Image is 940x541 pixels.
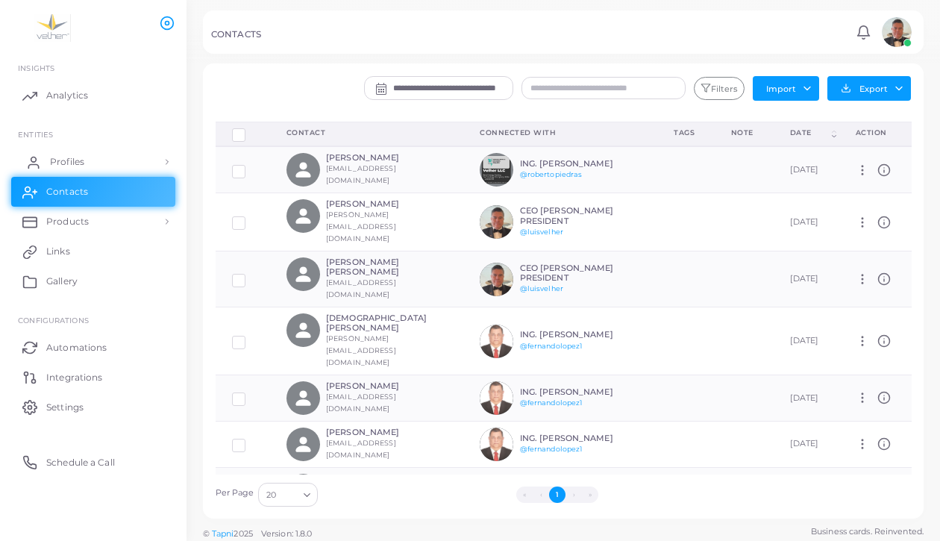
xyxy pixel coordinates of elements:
h6: [DEMOGRAPHIC_DATA][PERSON_NAME] [326,313,436,333]
small: [PERSON_NAME][EMAIL_ADDRESS][DOMAIN_NAME] [326,210,396,243]
a: Integrations [11,362,175,392]
img: avatar [480,381,513,415]
h6: [PERSON_NAME] [326,199,436,209]
h6: CEO [PERSON_NAME] PRESIDENT [520,206,630,225]
a: @luisvelher [520,228,563,236]
h6: ING. [PERSON_NAME] [520,330,630,340]
button: Go to page 1 [549,487,565,503]
span: Automations [46,341,107,354]
span: Products [46,215,89,228]
div: [DATE] [790,438,823,450]
img: avatar [480,325,513,358]
span: Analytics [46,89,88,102]
div: [DATE] [790,335,823,347]
small: [PERSON_NAME][EMAIL_ADDRESS][DOMAIN_NAME] [326,334,396,366]
div: Note [731,128,757,138]
small: [EMAIL_ADDRESS][DOMAIN_NAME] [326,278,396,298]
span: 20 [266,487,276,503]
span: Business cards. Reinvented. [811,525,924,538]
div: Tags [674,128,698,138]
a: @robertopiedras [520,170,583,178]
a: Contacts [11,177,175,207]
small: [EMAIL_ADDRESS][DOMAIN_NAME] [326,439,396,459]
label: Per Page [216,487,254,499]
a: Gallery [11,266,175,296]
button: Filters [694,77,745,101]
div: Date [790,128,829,138]
a: @luisvelher [520,284,563,293]
ul: Pagination [322,487,793,503]
h6: CEO [PERSON_NAME] PRESIDENT [520,263,630,283]
span: Contacts [46,185,88,198]
span: ENTITIES [18,130,53,139]
svg: person fill [293,160,313,180]
svg: person fill [293,206,313,226]
span: Schedule a Call [46,456,115,469]
span: Gallery [46,275,78,288]
span: © [203,528,312,540]
span: Settings [46,401,84,414]
span: INSIGHTS [18,63,54,72]
span: 2025 [234,528,252,540]
h6: ING. [PERSON_NAME] [520,434,630,443]
div: Contact [286,128,448,138]
a: @fernandolopez1 [520,398,583,407]
a: @fernandolopez1 [520,445,583,453]
a: Profiles [11,147,175,177]
span: Profiles [50,155,84,169]
img: avatar [480,263,513,296]
div: [DATE] [790,216,823,228]
img: avatar [882,17,912,47]
span: Configurations [18,316,89,325]
small: [EMAIL_ADDRESS][DOMAIN_NAME] [326,164,396,184]
a: @fernandolopez1 [520,342,583,350]
span: Integrations [46,371,102,384]
a: Automations [11,332,175,362]
img: avatar [480,428,513,461]
svg: person fill [293,388,313,408]
img: avatar [480,205,513,239]
small: [EMAIL_ADDRESS][DOMAIN_NAME] [326,393,396,413]
a: Schedule a Call [11,447,175,477]
a: Tapni [212,528,234,539]
span: Version: 1.8.0 [261,528,313,539]
div: [DATE] [790,393,823,404]
div: [DATE] [790,164,823,176]
h6: [PERSON_NAME] [326,153,436,163]
img: logo [13,14,96,42]
div: action [856,128,895,138]
a: avatar [877,17,915,47]
th: Row-selection [216,122,270,146]
a: Analytics [11,81,175,110]
h6: ING. [PERSON_NAME] [520,159,630,169]
svg: person fill [293,434,313,454]
span: Links [46,245,70,258]
svg: person fill [293,320,313,340]
h6: [PERSON_NAME] [PERSON_NAME] [326,257,436,277]
h6: [PERSON_NAME] [326,428,436,437]
svg: person fill [293,264,313,284]
div: Search for option [258,483,318,507]
div: [DATE] [790,273,823,285]
a: Products [11,207,175,237]
button: Export [827,76,911,101]
button: Import [753,76,819,100]
div: Connected With [480,128,641,138]
h5: CONTACTS [211,29,261,40]
h6: ING. [PERSON_NAME] [520,387,630,397]
a: Settings [11,392,175,422]
h6: [PERSON_NAME] [326,381,436,391]
input: Search for option [278,487,298,503]
a: Links [11,237,175,266]
img: avatar [480,153,513,187]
